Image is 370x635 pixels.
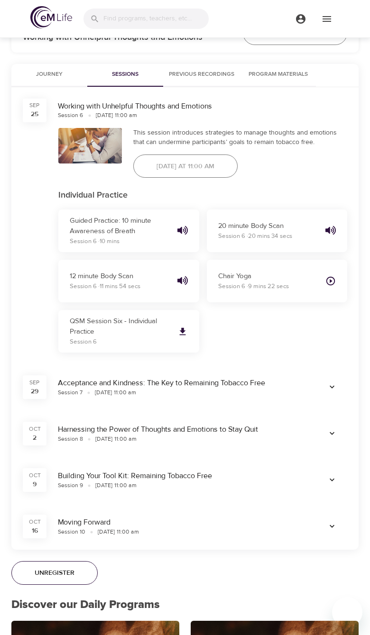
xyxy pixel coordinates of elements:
[96,111,137,119] div: [DATE] 11:00 am
[332,597,362,627] iframe: Button to launch messaging window
[103,9,209,29] input: Find programs, teachers, etc...
[32,526,38,535] div: 16
[93,70,157,80] span: Sessions
[98,237,120,245] span: · 10 mins
[70,271,170,282] p: 12 minute Body Scan
[29,472,41,480] div: Oct
[58,111,83,119] div: Session 6
[58,101,347,112] div: Working with Unhelpful Thoughts and Emotions
[218,282,318,291] p: Session 6
[29,379,40,387] div: Sep
[58,528,85,536] div: Session 10
[218,221,318,232] p: 20 minute Body Scan
[58,435,83,443] div: Session 8
[207,260,348,302] button: Chair YogaSession 6 ·9 mins 22 secs
[29,518,41,526] div: Oct
[207,209,348,252] button: 20 minute Body ScanSession 6 ·20 mins 34 secs
[58,209,199,252] button: Guided Practice: 10 minute Awareness of BreathSession 6 ·10 mins
[35,567,74,579] span: Unregister
[70,237,170,246] p: Session 6
[33,433,37,443] div: 2
[169,70,234,80] span: Previous Recordings
[31,109,38,119] div: 25
[133,128,347,147] div: This session introduces strategies to manage thoughts and emotions that can undermine participant...
[29,101,40,109] div: Sep
[98,282,140,290] span: · 11 mins 54 secs
[58,424,305,435] div: Harnessing the Power of Thoughts and Emotions to Stay Quit
[17,70,82,80] span: Journey
[95,389,136,397] div: [DATE] 11:00 am
[70,337,170,347] p: Session 6
[11,596,359,613] p: Discover our Daily Programs
[29,425,41,433] div: Oct
[58,310,199,353] a: QSM Session Six - Individual PracticeSession 6
[70,316,170,337] p: QSM Session Six - Individual Practice
[58,517,305,528] div: Moving Forward
[31,387,38,396] div: 29
[70,282,170,291] p: Session 6
[58,260,199,302] button: 12 minute Body ScanSession 6 ·11 mins 54 secs
[58,378,305,389] div: Acceptance and Kindness: The Key to Remaining Tobacco Free
[30,6,72,28] img: logo
[218,271,318,282] p: Chair Yoga
[33,480,37,489] div: 9
[314,6,340,32] button: menu
[11,561,98,585] button: Unregister
[58,481,83,490] div: Session 9
[58,471,305,481] div: Building Your Tool Kit: Remaining Tobacco Free
[246,70,310,80] span: Program Materials
[247,282,289,290] span: · 9 mins 22 secs
[287,6,314,32] button: menu
[95,435,137,443] div: [DATE] 11:00 am
[98,528,139,536] div: [DATE] 11:00 am
[247,232,292,240] span: · 20 mins 34 secs
[218,232,318,241] p: Session 6
[58,389,83,397] div: Session 7
[58,189,347,202] p: Individual Practice
[95,481,137,490] div: [DATE] 11:00 am
[70,216,170,237] p: Guided Practice: 10 minute Awareness of Breath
